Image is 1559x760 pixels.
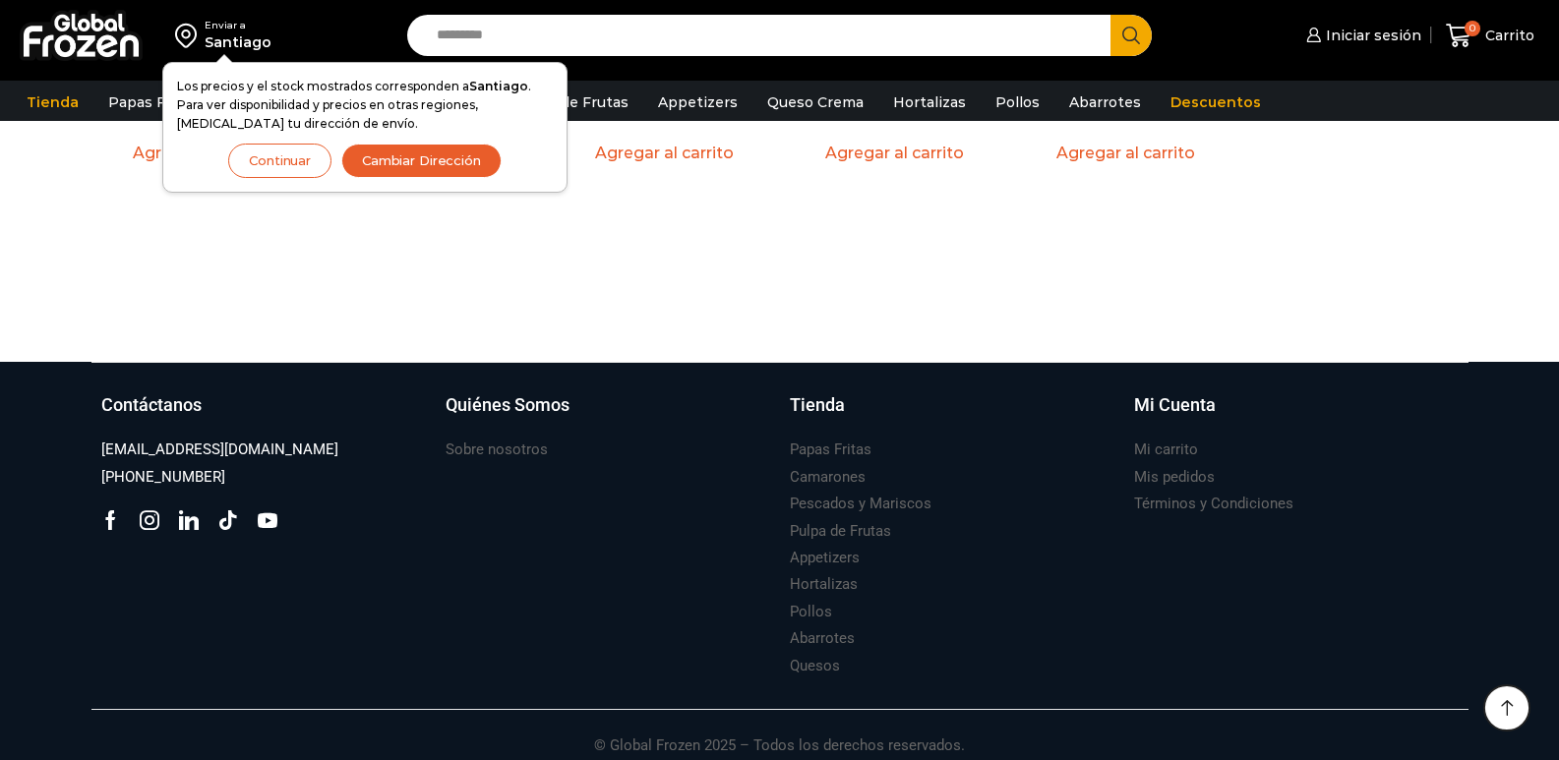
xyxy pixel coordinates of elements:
[101,392,426,438] a: Contáctanos
[583,138,746,168] a: Agregar al carrito: “Pulpa de Frambuesa - Caja 10 kg”
[790,545,860,571] a: Appetizers
[790,464,866,491] a: Camarones
[228,144,331,178] button: Continuar
[101,467,225,488] h3: [PHONE_NUMBER]
[1465,21,1480,36] span: 0
[101,392,202,418] h3: Contáctanos
[101,439,338,460] h3: [EMAIL_ADDRESS][DOMAIN_NAME]
[1480,26,1534,45] span: Carrito
[648,84,748,121] a: Appetizers
[1321,26,1421,45] span: Iniciar sesión
[1441,13,1539,59] a: 0 Carrito
[790,548,860,568] h3: Appetizers
[790,574,858,595] h3: Hortalizas
[790,392,1114,438] a: Tienda
[1301,16,1421,55] a: Iniciar sesión
[1134,467,1215,488] h3: Mis pedidos
[790,491,931,517] a: Pescados y Mariscos
[1161,84,1271,121] a: Descuentos
[1045,138,1207,168] a: Agregar al carrito: “Aceite Fritura Maxifrits - Caja 20 litros”
[469,79,528,93] strong: Santiago
[17,84,89,121] a: Tienda
[1059,84,1151,121] a: Abarrotes
[790,518,891,545] a: Pulpa de Frutas
[1134,494,1293,514] h3: Términos y Condiciones
[101,464,225,491] a: [PHONE_NUMBER]
[790,599,832,625] a: Pollos
[177,77,553,134] p: Los precios y el stock mostrados corresponden a . Para ver disponibilidad y precios en otras regi...
[790,628,855,649] h3: Abarrotes
[1134,437,1198,463] a: Mi carrito
[986,84,1049,121] a: Pollos
[813,138,976,168] a: Agregar al carrito: “Chicken Fingers - Caja 6 kg”
[1134,392,1459,438] a: Mi Cuenta
[98,84,208,121] a: Papas Fritas
[790,625,855,652] a: Abarrotes
[205,32,271,52] div: Santiago
[121,138,283,168] a: Agregar al carrito: “Vainas de Calamar - Caja 10 kg”
[446,439,548,460] h3: Sobre nosotros
[790,571,858,598] a: Hortalizas
[506,84,638,121] a: Pulpa de Frutas
[1134,392,1216,418] h3: Mi Cuenta
[446,437,548,463] a: Sobre nosotros
[101,437,338,463] a: [EMAIL_ADDRESS][DOMAIN_NAME]
[790,437,871,463] a: Papas Fritas
[1134,439,1198,460] h3: Mi carrito
[883,84,976,121] a: Hortalizas
[341,144,502,178] button: Cambiar Dirección
[757,84,873,121] a: Queso Crema
[790,521,891,542] h3: Pulpa de Frutas
[446,392,570,418] h3: Quiénes Somos
[1134,464,1215,491] a: Mis pedidos
[446,392,770,438] a: Quiénes Somos
[790,602,832,622] h3: Pollos
[790,392,845,418] h3: Tienda
[790,467,866,488] h3: Camarones
[790,653,840,679] a: Quesos
[1110,15,1152,56] button: Search button
[91,710,1469,757] p: © Global Frozen 2025 – Todos los derechos reservados.
[790,494,931,514] h3: Pescados y Mariscos
[790,439,871,460] h3: Papas Fritas
[205,19,271,32] div: Enviar a
[175,19,205,52] img: address-field-icon.svg
[790,656,840,676] h3: Quesos
[1134,491,1293,517] a: Términos y Condiciones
